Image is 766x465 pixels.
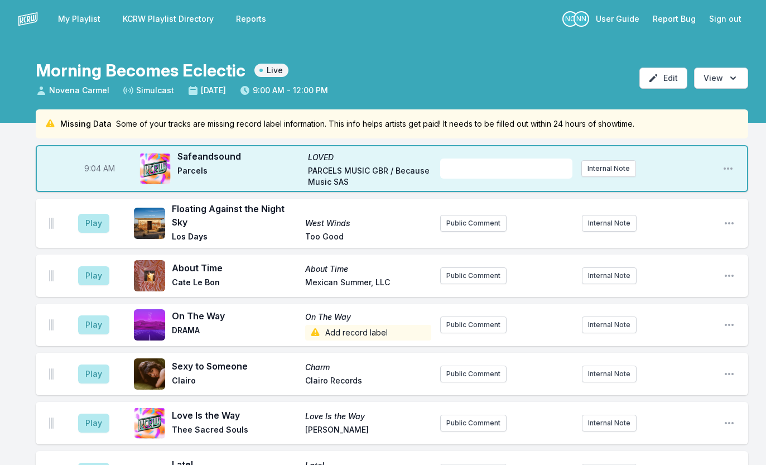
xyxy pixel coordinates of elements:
[724,368,735,380] button: Open playlist item options
[172,261,298,275] span: About Time
[187,85,226,96] span: [DATE]
[49,218,54,229] img: Drag Handle
[724,418,735,429] button: Open playlist item options
[18,9,38,29] img: logo-white-87cec1fa9cbef997252546196dc51331.png
[305,411,432,422] span: Love Is the Way
[305,277,432,290] span: Mexican Summer, LLC
[440,215,507,232] button: Public Comment
[305,218,432,229] span: West Winds
[639,68,687,89] button: Edit
[305,375,432,389] span: Clairo Records
[78,266,109,285] button: Play
[116,9,220,29] a: KCRW Playlist Directory
[305,362,432,373] span: Charm
[177,165,301,188] span: Parcels
[139,153,171,184] img: LOVED
[582,267,637,284] button: Internal Note
[134,260,165,291] img: About Time
[49,418,54,429] img: Drag Handle
[305,325,432,341] span: Add record label
[440,415,507,432] button: Public Comment
[305,231,432,245] span: Too Good
[49,270,54,281] img: Drag Handle
[229,9,273,29] a: Reports
[84,163,115,174] span: Timestamp
[172,202,298,229] span: Floating Against the Night Sky
[582,366,637,382] button: Internal Note
[646,9,702,29] a: Report Bug
[724,319,735,330] button: Open playlist item options
[78,365,109,383] button: Play
[172,409,298,422] span: Love Is the Way
[134,309,165,341] img: On The Way
[172,375,298,389] span: Clairo
[582,317,637,333] button: Internal Note
[308,165,432,188] span: PARCELS MUSIC GBR / Because Music SAS
[440,267,507,284] button: Public Comment
[123,85,174,96] span: Simulcast
[440,366,507,382] button: Public Comment
[172,231,298,245] span: Los Days
[694,68,748,89] button: Open options
[134,408,165,439] img: Love Is the Way
[574,11,589,27] p: Nassir Nassirzadeh
[172,277,298,290] span: Cate Le Bon
[78,414,109,433] button: Play
[702,9,748,29] button: Sign out
[724,270,735,281] button: Open playlist item options
[581,160,636,177] button: Internal Note
[60,118,112,130] span: Missing Data
[51,9,107,29] a: My Playlist
[239,85,328,96] span: 9:00 AM - 12:00 PM
[440,317,507,333] button: Public Comment
[78,315,109,334] button: Play
[305,311,432,323] span: On The Way
[78,214,109,233] button: Play
[177,150,301,163] span: Safeandsound
[134,208,165,239] img: West Winds
[582,215,637,232] button: Internal Note
[116,118,634,130] span: Some of your tracks are missing record label information. This info helps artists get paid! It ne...
[36,60,245,80] h1: Morning Becomes Eclectic
[724,218,735,229] button: Open playlist item options
[589,9,646,29] a: User Guide
[49,319,54,330] img: Drag Handle
[172,359,298,373] span: Sexy to Someone
[582,415,637,432] button: Internal Note
[308,152,432,163] span: LOVED
[134,358,165,390] img: Charm
[305,263,432,275] span: About Time
[172,325,298,341] span: DRAMA
[305,424,432,438] span: [PERSON_NAME]
[49,368,54,380] img: Drag Handle
[722,163,734,174] button: Open playlist item options
[36,85,109,96] span: Novena Carmel
[172,309,298,323] span: On The Way
[172,424,298,438] span: Thee Sacred Souls
[562,11,578,27] p: Novena Carmel
[254,64,288,77] span: Live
